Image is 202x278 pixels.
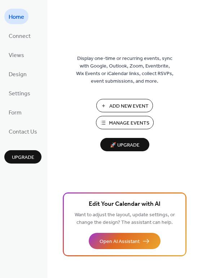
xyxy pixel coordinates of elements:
[100,138,149,151] button: 🚀 Upgrade
[4,150,41,164] button: Upgrade
[9,12,24,23] span: Home
[4,85,35,101] a: Settings
[12,154,34,161] span: Upgrade
[4,66,31,82] a: Design
[4,9,28,24] a: Home
[9,50,24,61] span: Views
[9,107,22,118] span: Form
[4,47,28,62] a: Views
[9,88,30,99] span: Settings
[75,210,175,227] span: Want to adjust the layout, update settings, or change the design? The assistant can help.
[4,104,26,120] a: Form
[89,233,161,249] button: Open AI Assistant
[109,103,149,110] span: Add New Event
[4,28,35,43] a: Connect
[89,199,161,209] span: Edit Your Calendar with AI
[96,116,154,129] button: Manage Events
[76,55,174,85] span: Display one-time or recurring events, sync with Google, Outlook, Zoom, Eventbrite, Wix Events or ...
[105,140,145,150] span: 🚀 Upgrade
[109,120,149,127] span: Manage Events
[9,69,27,80] span: Design
[9,126,37,138] span: Contact Us
[100,238,140,246] span: Open AI Assistant
[9,31,31,42] span: Connect
[4,123,41,139] a: Contact Us
[96,99,153,112] button: Add New Event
